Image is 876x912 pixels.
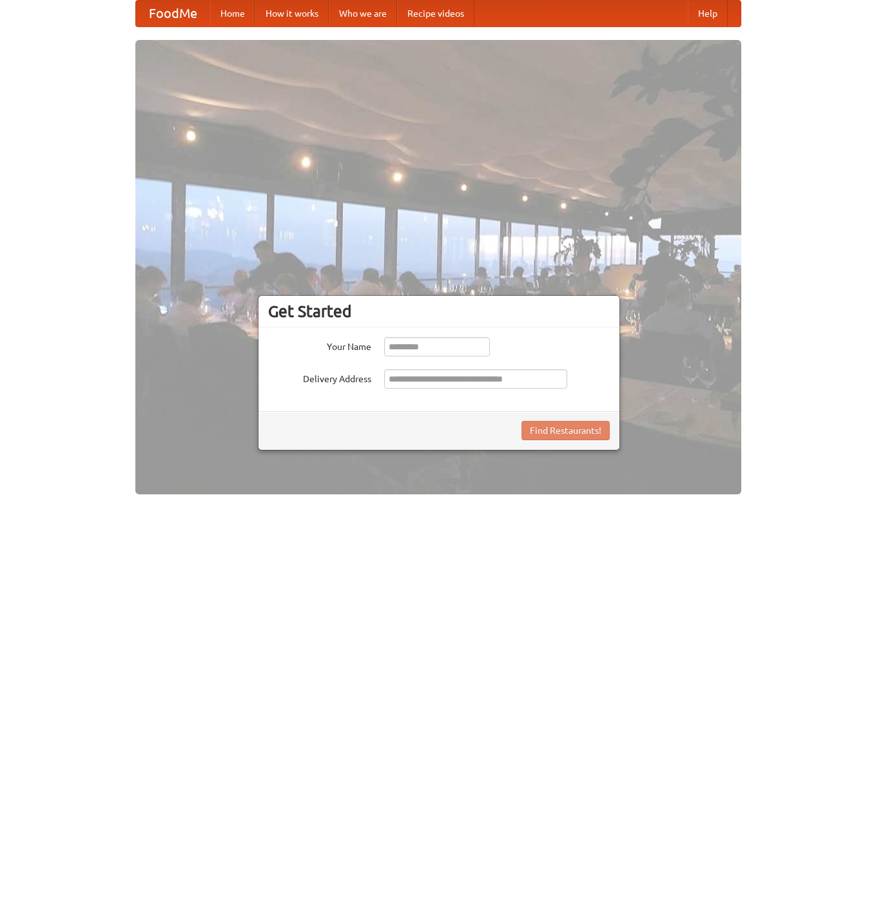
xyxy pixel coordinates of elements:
[688,1,728,26] a: Help
[397,1,474,26] a: Recipe videos
[268,337,371,353] label: Your Name
[268,302,610,321] h3: Get Started
[521,421,610,440] button: Find Restaurants!
[255,1,329,26] a: How it works
[136,1,210,26] a: FoodMe
[329,1,397,26] a: Who we are
[268,369,371,385] label: Delivery Address
[210,1,255,26] a: Home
